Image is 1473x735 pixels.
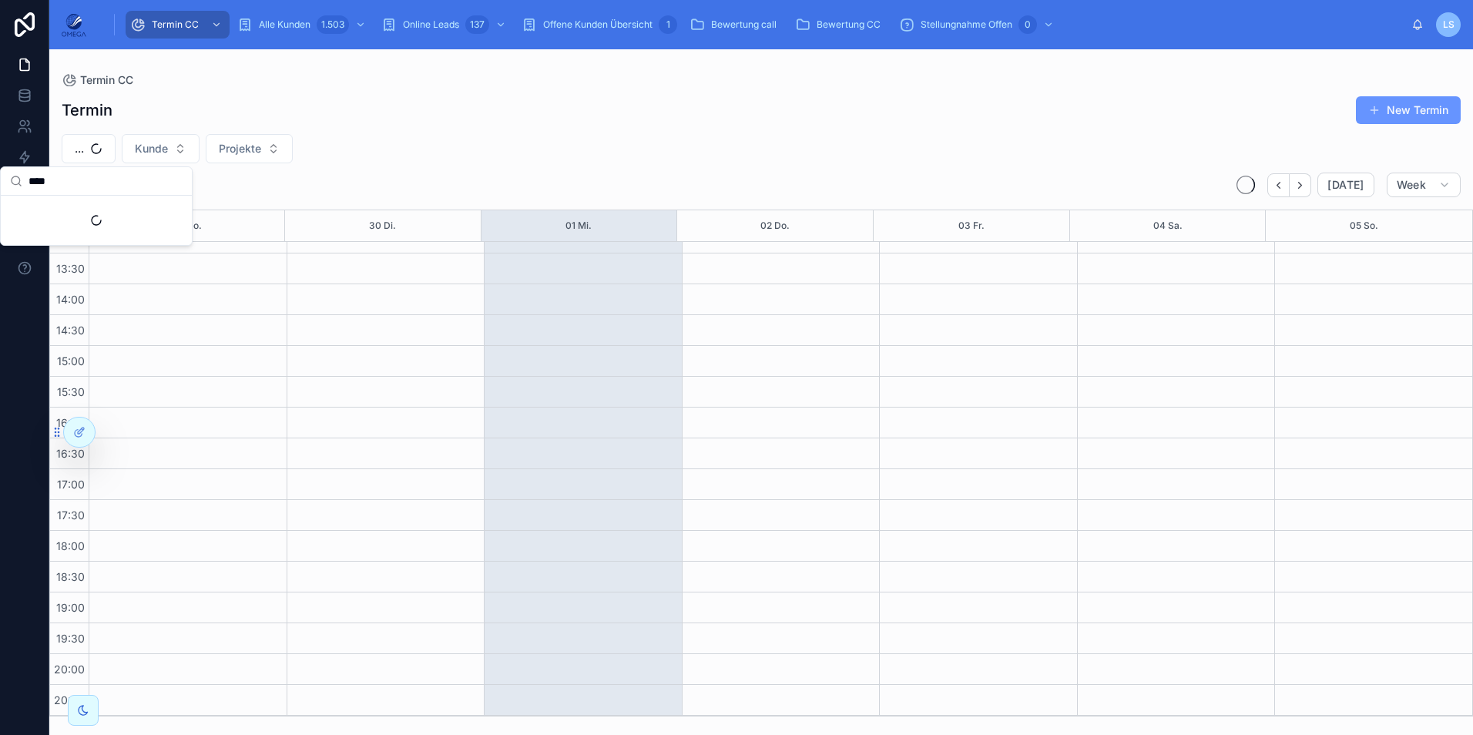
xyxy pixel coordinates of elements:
[52,324,89,337] span: 14:30
[62,12,86,37] img: App logo
[317,15,349,34] div: 1.503
[52,416,89,429] span: 16:00
[1290,173,1311,197] button: Next
[1350,210,1378,241] button: 05 So.
[50,693,89,706] span: 20:30
[233,11,374,39] a: Alle Kunden1.503
[206,134,293,163] button: Select Button
[1153,210,1183,241] button: 04 Sa.
[565,210,592,241] button: 01 Mi.
[543,18,653,31] span: Offene Kunden Übersicht
[369,210,396,241] button: 30 Di.
[817,18,881,31] span: Bewertung CC
[53,385,89,398] span: 15:30
[259,18,310,31] span: Alle Kunden
[1327,178,1364,192] span: [DATE]
[62,99,112,121] h1: Termin
[135,141,168,156] span: Kunde
[790,11,891,39] a: Bewertung CC
[921,18,1012,31] span: Stellungnahme Offen
[53,478,89,491] span: 17:00
[52,447,89,460] span: 16:30
[52,539,89,552] span: 18:00
[52,293,89,306] span: 14:00
[711,18,777,31] span: Bewertung call
[958,210,985,241] button: 03 Fr.
[1317,173,1374,197] button: [DATE]
[99,8,1411,42] div: scrollable content
[53,354,89,367] span: 15:00
[1,196,192,245] div: Suggestions
[126,11,230,39] a: Termin CC
[52,632,89,645] span: 19:30
[377,11,514,39] a: Online Leads137
[52,570,89,583] span: 18:30
[1397,178,1426,192] span: Week
[50,663,89,676] span: 20:00
[403,18,459,31] span: Online Leads
[1443,18,1455,31] span: LS
[894,11,1062,39] a: Stellungnahme Offen0
[52,262,89,275] span: 13:30
[152,18,199,31] span: Termin CC
[80,72,133,88] span: Termin CC
[219,141,261,156] span: Projekte
[75,141,84,156] span: ...
[659,15,677,34] div: 1
[52,601,89,614] span: 19:00
[122,134,200,163] button: Select Button
[53,508,89,522] span: 17:30
[62,72,133,88] a: Termin CC
[1387,173,1461,197] button: Week
[517,11,682,39] a: Offene Kunden Übersicht1
[1018,15,1037,34] div: 0
[1356,96,1461,124] button: New Termin
[1267,173,1290,197] button: Back
[62,134,116,163] button: Select Button
[760,210,790,241] button: 02 Do.
[465,15,489,34] div: 137
[685,11,787,39] a: Bewertung call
